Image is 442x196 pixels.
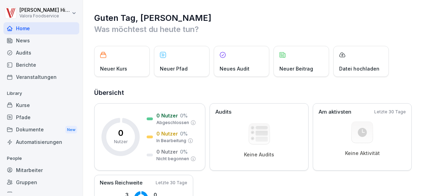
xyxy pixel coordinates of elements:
[94,24,432,35] p: Was möchtest du heute tun?
[156,156,189,162] p: Nicht begonnen
[180,148,188,155] p: 0 %
[19,14,70,18] p: Valora Foodservice
[3,99,79,111] a: Kurse
[100,65,127,72] p: Neuer Kurs
[220,65,249,72] p: Neues Audit
[3,123,79,136] a: DokumenteNew
[114,139,128,145] p: Nutzer
[215,108,231,116] p: Audits
[3,123,79,136] div: Dokumente
[3,176,79,188] a: Gruppen
[3,111,79,123] a: Pfade
[156,130,178,137] p: 0 Nutzer
[94,88,432,98] h2: Übersicht
[3,34,79,47] a: News
[374,109,406,115] p: Letzte 30 Tage
[156,180,187,186] p: Letzte 30 Tage
[319,108,351,116] p: Am aktivsten
[339,65,379,72] p: Datei hochladen
[180,130,188,137] p: 0 %
[180,112,188,119] p: 0 %
[3,22,79,34] a: Home
[100,179,142,187] p: News Reichweite
[156,138,186,144] p: In Bearbeitung
[156,148,178,155] p: 0 Nutzer
[118,129,123,137] p: 0
[3,59,79,71] a: Berichte
[3,164,79,176] a: Mitarbeiter
[3,47,79,59] a: Audits
[160,65,188,72] p: Neuer Pfad
[156,120,189,126] p: Abgeschlossen
[19,7,70,13] p: [PERSON_NAME] Hintzen
[345,150,380,156] p: Keine Aktivität
[3,136,79,148] a: Automatisierungen
[94,13,432,24] h1: Guten Tag, [PERSON_NAME]
[156,112,178,119] p: 0 Nutzer
[3,71,79,83] a: Veranstaltungen
[279,65,313,72] p: Neuer Beitrag
[3,88,79,99] p: Library
[3,153,79,164] p: People
[244,152,274,158] p: Keine Audits
[65,126,77,134] div: New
